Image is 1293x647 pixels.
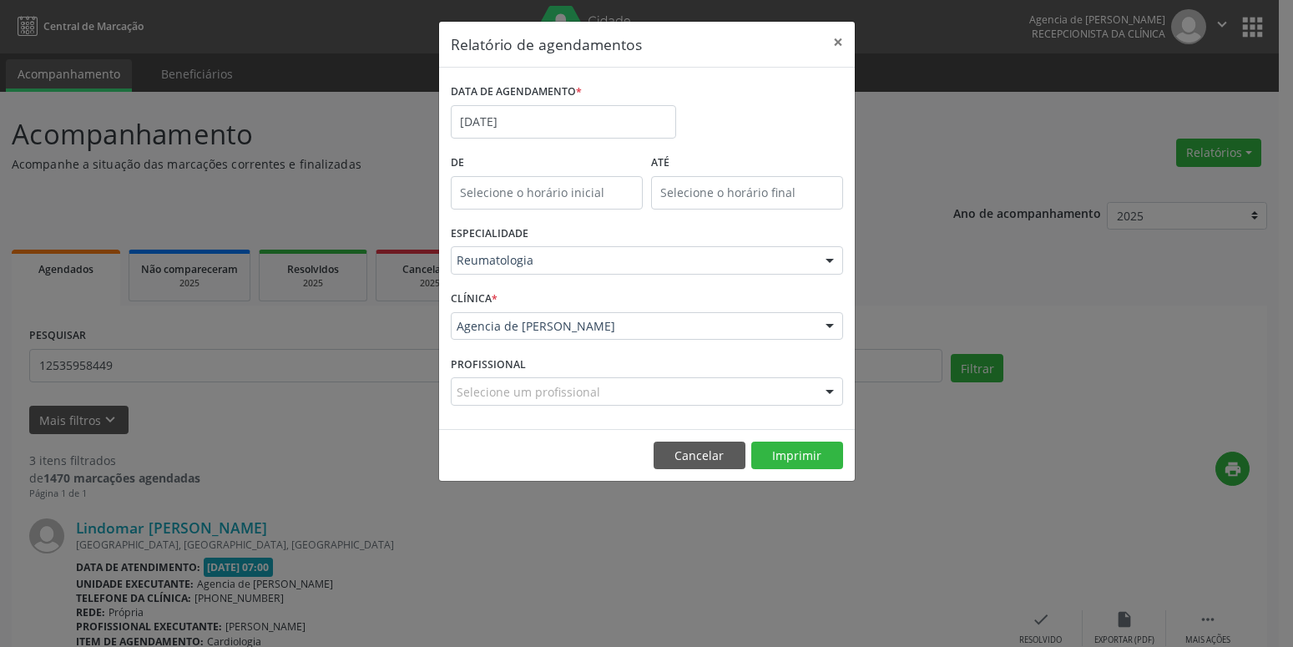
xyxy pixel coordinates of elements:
label: De [451,150,643,176]
span: Reumatologia [457,252,809,269]
h5: Relatório de agendamentos [451,33,642,55]
label: PROFISSIONAL [451,351,526,377]
label: CLÍNICA [451,286,498,312]
label: ESPECIALIDADE [451,221,528,247]
button: Close [821,22,855,63]
button: Cancelar [654,442,745,470]
input: Selecione o horário final [651,176,843,210]
input: Selecione o horário inicial [451,176,643,210]
span: Agencia de [PERSON_NAME] [457,318,809,335]
button: Imprimir [751,442,843,470]
span: Selecione um profissional [457,383,600,401]
label: ATÉ [651,150,843,176]
input: Selecione uma data ou intervalo [451,105,676,139]
label: DATA DE AGENDAMENTO [451,79,582,105]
